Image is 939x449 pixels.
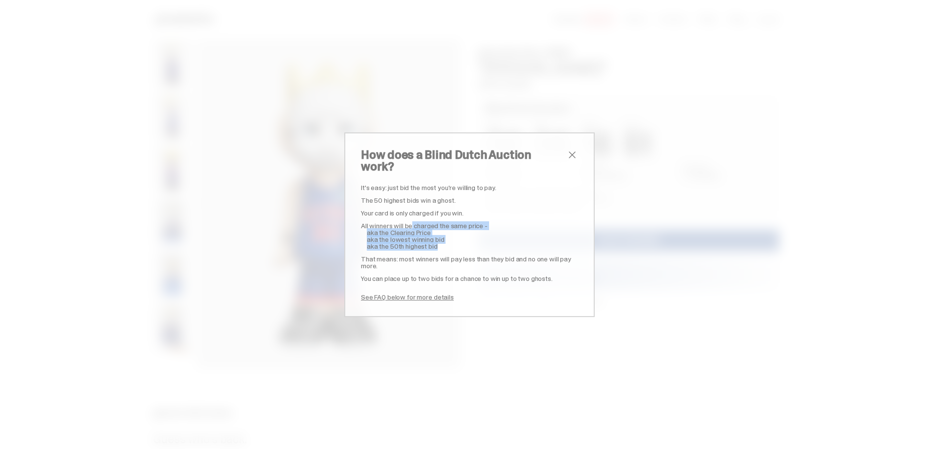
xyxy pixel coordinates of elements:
p: All winners will be charged the same price - [361,222,578,229]
p: You can place up to two bids for a chance to win up to two ghosts. [361,275,578,282]
span: aka the Clearing Price [367,228,431,237]
p: The 50 highest bids win a ghost. [361,197,578,204]
a: See FAQ below for more details [361,293,454,301]
p: That means: most winners will pay less than they bid and no one will pay more. [361,256,578,269]
span: aka the lowest winning bid [367,235,444,244]
button: close [566,149,578,161]
p: It's easy: just bid the most you're willing to pay. [361,184,578,191]
h2: How does a Blind Dutch Auction work? [361,149,566,172]
p: Your card is only charged if you win. [361,210,578,216]
span: aka the 50th highest bid [367,242,438,251]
